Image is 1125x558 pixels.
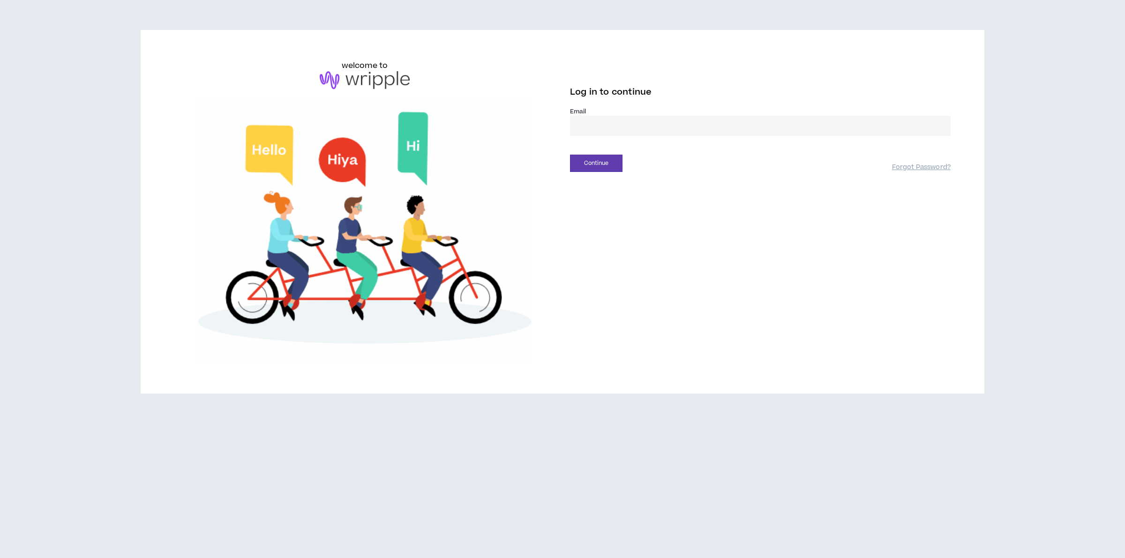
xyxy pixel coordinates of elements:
label: Email [570,107,951,116]
button: Continue [570,155,622,172]
a: Forgot Password? [892,163,951,172]
img: Welcome to Wripple [174,98,555,364]
span: Log in to continue [570,86,652,98]
img: logo-brand.png [320,71,410,89]
h6: welcome to [342,60,388,71]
